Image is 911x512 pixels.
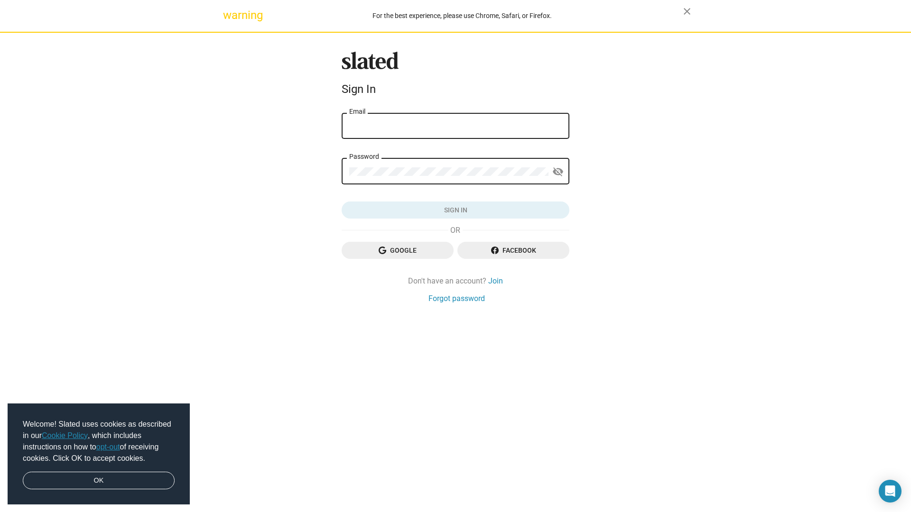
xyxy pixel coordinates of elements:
a: dismiss cookie message [23,472,175,490]
mat-icon: close [681,6,693,17]
div: Open Intercom Messenger [879,480,902,503]
button: Google [342,242,454,259]
div: Sign In [342,82,569,96]
a: Join [488,276,503,286]
div: For the best experience, please use Chrome, Safari, or Firefox. [241,9,683,22]
mat-icon: visibility_off [552,165,564,179]
span: Google [349,242,446,259]
a: Cookie Policy [42,431,88,439]
mat-icon: warning [223,9,234,21]
div: Don't have an account? [342,276,569,286]
a: opt-out [96,443,120,451]
sl-branding: Sign In [342,52,569,100]
button: Show password [548,163,567,182]
button: Facebook [457,242,569,259]
a: Forgot password [428,293,485,303]
span: Facebook [465,242,562,259]
span: Welcome! Slated uses cookies as described in our , which includes instructions on how to of recei... [23,419,175,464]
div: cookieconsent [8,403,190,505]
